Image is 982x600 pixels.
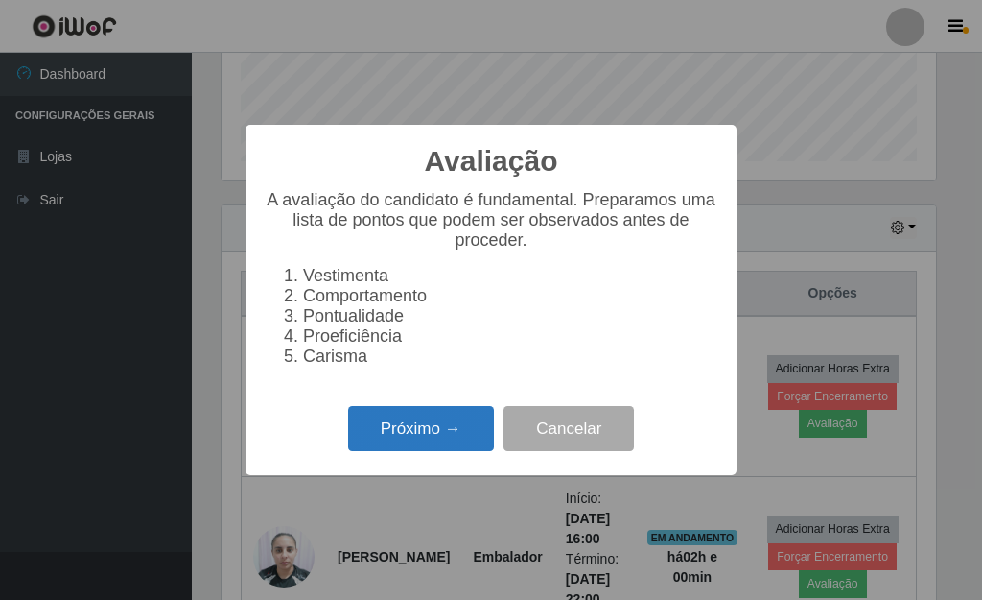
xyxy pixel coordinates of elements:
[425,144,558,179] h2: Avaliação
[303,326,717,347] li: Proeficiência
[303,306,717,326] li: Pontualidade
[303,266,717,286] li: Vestimenta
[503,406,634,451] button: Cancelar
[303,286,717,306] li: Comportamento
[303,347,717,367] li: Carisma
[265,190,717,251] p: A avaliação do candidato é fundamental. Preparamos uma lista de pontos que podem ser observados a...
[348,406,494,451] button: Próximo →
